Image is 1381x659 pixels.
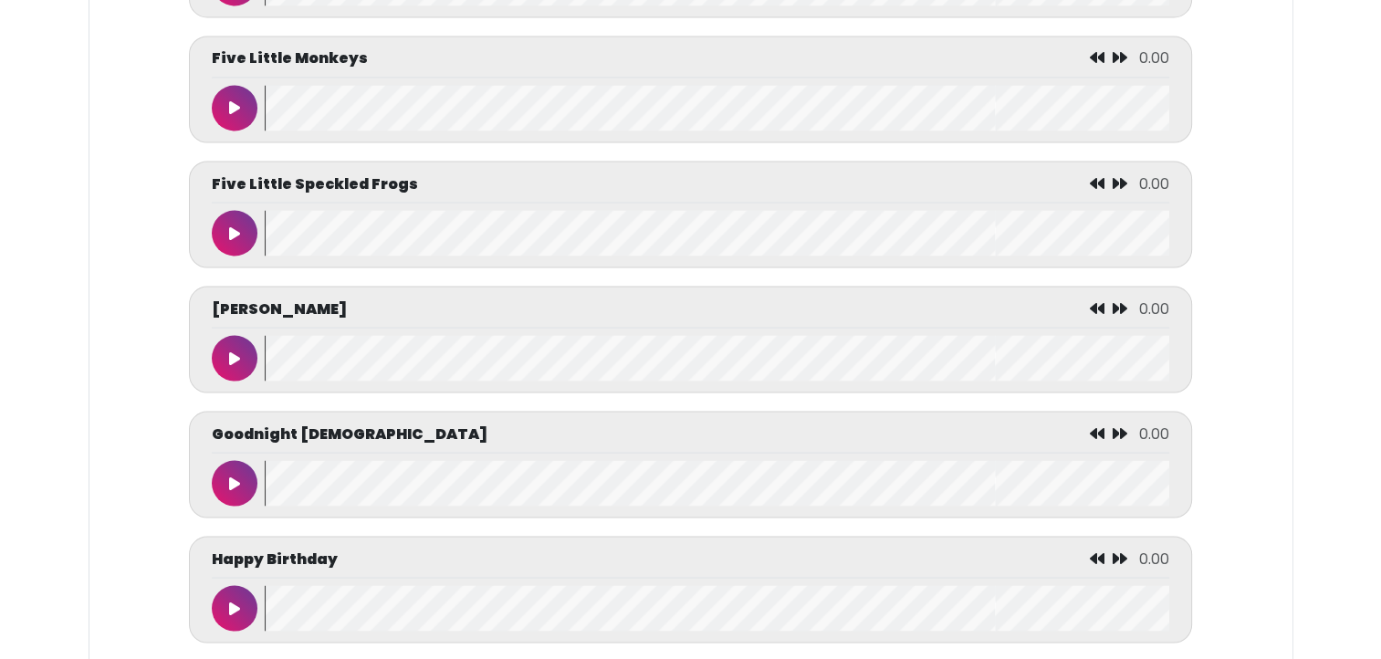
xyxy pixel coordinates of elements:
[212,423,487,445] p: Goodnight [DEMOGRAPHIC_DATA]
[1139,548,1169,569] span: 0.00
[1139,47,1169,68] span: 0.00
[212,47,368,69] p: Five Little Monkeys
[1139,173,1169,194] span: 0.00
[1139,423,1169,444] span: 0.00
[212,548,338,570] p: Happy Birthday
[1139,298,1169,319] span: 0.00
[212,298,347,319] p: [PERSON_NAME]
[212,173,418,194] p: Five Little Speckled Frogs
